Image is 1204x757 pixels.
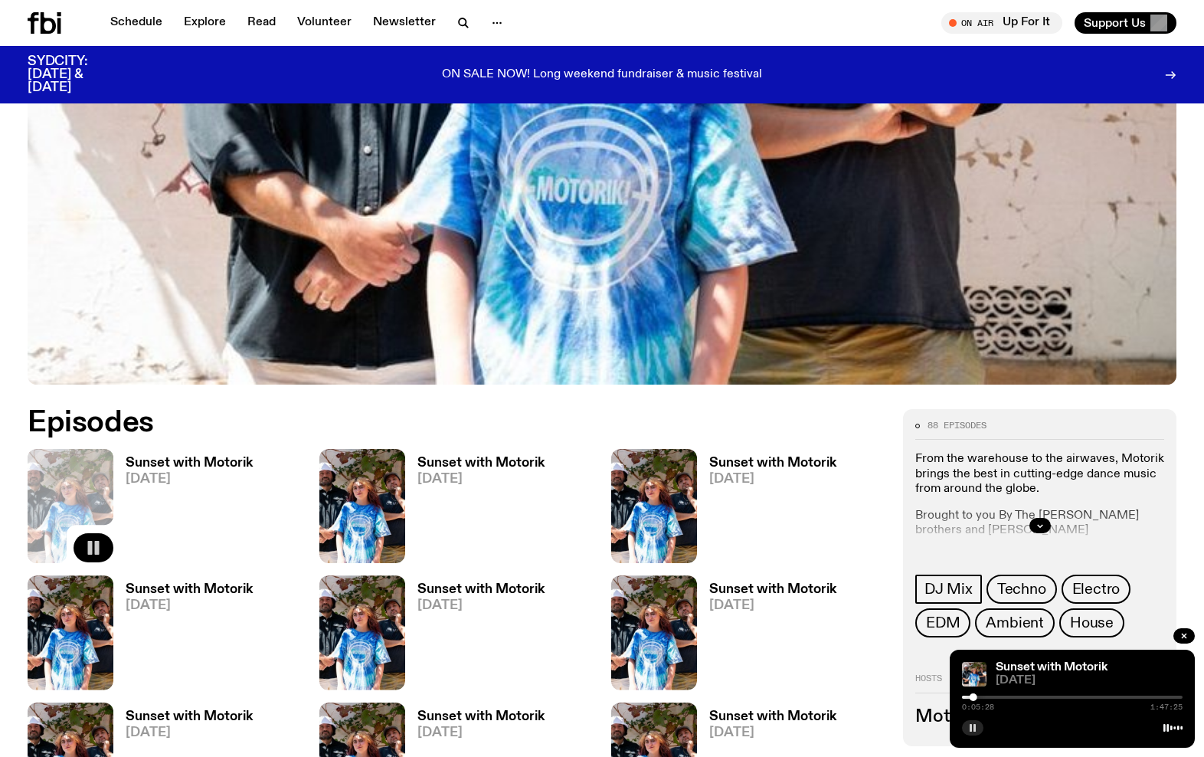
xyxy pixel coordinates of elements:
[175,12,235,34] a: Explore
[126,583,253,596] h3: Sunset with Motorik
[126,473,253,486] span: [DATE]
[986,614,1044,631] span: Ambient
[405,583,545,690] a: Sunset with Motorik[DATE]
[915,452,1164,496] p: From the warehouse to the airwaves, Motorik brings the best in cutting-edge dance music from arou...
[1075,12,1176,34] button: Support Us
[611,575,697,690] img: Andrew, Reenie, and Pat stand in a row, smiling at the camera, in dappled light with a vine leafe...
[924,581,973,598] span: DJ Mix
[417,457,545,470] h3: Sunset with Motorik
[101,12,172,34] a: Schedule
[986,575,1057,604] a: Techno
[319,449,405,563] img: Andrew, Reenie, and Pat stand in a row, smiling at the camera, in dappled light with a vine leafe...
[975,608,1055,637] a: Ambient
[28,409,787,437] h2: Episodes
[996,675,1183,687] span: [DATE]
[962,662,986,687] img: Andrew, Reenie, and Pat stand in a row, smiling at the camera, in dappled light with a vine leafe...
[709,457,836,470] h3: Sunset with Motorik
[417,599,545,612] span: [DATE]
[126,710,253,723] h3: Sunset with Motorik
[611,449,697,563] img: Andrew, Reenie, and Pat stand in a row, smiling at the camera, in dappled light with a vine leafe...
[709,583,836,596] h3: Sunset with Motorik
[113,583,253,690] a: Sunset with Motorik[DATE]
[709,710,836,723] h3: Sunset with Motorik
[288,12,361,34] a: Volunteer
[996,661,1107,673] a: Sunset with Motorik
[319,575,405,690] img: Andrew, Reenie, and Pat stand in a row, smiling at the camera, in dappled light with a vine leafe...
[915,709,1164,726] h3: Motorik
[364,12,445,34] a: Newsletter
[417,710,545,723] h3: Sunset with Motorik
[941,12,1062,34] button: On AirUp For It
[1062,575,1131,604] a: Electro
[405,457,545,563] a: Sunset with Motorik[DATE]
[1059,608,1124,637] a: House
[915,608,970,637] a: EDM
[697,457,836,563] a: Sunset with Motorik[DATE]
[915,575,982,604] a: DJ Mix
[962,703,994,711] span: 0:05:28
[442,68,762,82] p: ON SALE NOW! Long weekend fundraiser & music festival
[126,726,253,739] span: [DATE]
[709,726,836,739] span: [DATE]
[417,726,545,739] span: [DATE]
[997,581,1046,598] span: Techno
[113,457,253,563] a: Sunset with Motorik[DATE]
[1070,614,1114,631] span: House
[126,599,253,612] span: [DATE]
[28,575,113,690] img: Andrew, Reenie, and Pat stand in a row, smiling at the camera, in dappled light with a vine leafe...
[709,599,836,612] span: [DATE]
[915,674,1164,693] h2: Hosts
[928,421,986,430] span: 88 episodes
[417,583,545,596] h3: Sunset with Motorik
[238,12,285,34] a: Read
[1084,16,1146,30] span: Support Us
[28,55,126,94] h3: SYDCITY: [DATE] & [DATE]
[697,583,836,690] a: Sunset with Motorik[DATE]
[1072,581,1121,598] span: Electro
[926,614,960,631] span: EDM
[709,473,836,486] span: [DATE]
[417,473,545,486] span: [DATE]
[126,457,253,470] h3: Sunset with Motorik
[1150,703,1183,711] span: 1:47:25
